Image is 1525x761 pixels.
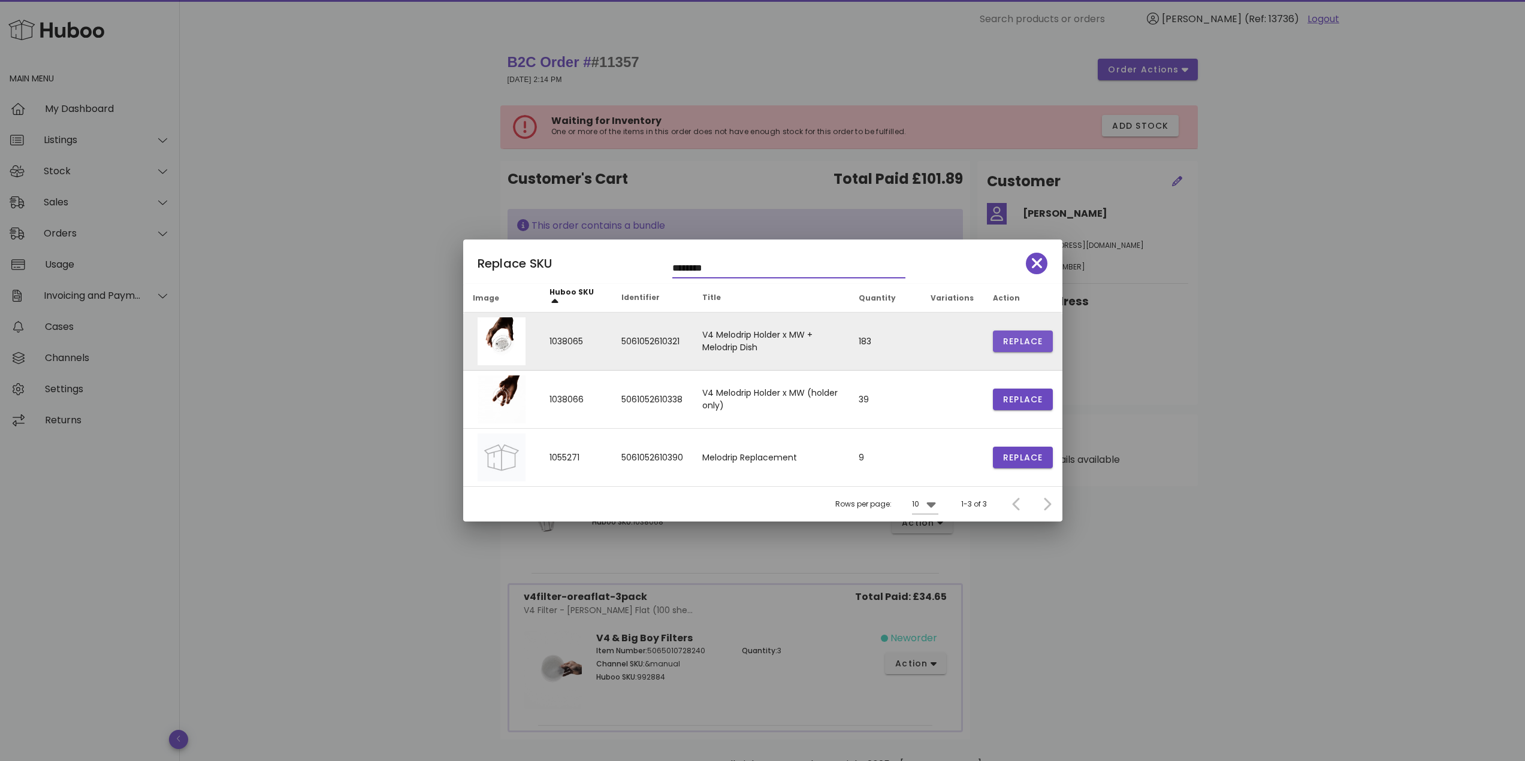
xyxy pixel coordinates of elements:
span: Image [473,293,499,303]
td: 1038066 [540,371,612,429]
span: Variations [931,293,974,303]
th: Title: Not sorted. Activate to sort ascending. [693,284,849,313]
span: Huboo SKU [549,287,594,297]
button: Replace [993,331,1053,352]
td: 9 [849,429,921,486]
th: Action [983,284,1062,313]
div: 1-3 of 3 [961,499,987,510]
span: Replace [1002,451,1043,464]
span: Replace [1002,393,1043,406]
td: V4 Melodrip Holder x MW + Melodrip Dish [693,313,849,371]
span: Identifier [621,292,660,302]
td: 39 [849,371,921,429]
span: Title [702,292,721,302]
span: Replace [1002,335,1043,348]
td: V4 Melodrip Holder x MW (holder only) [693,371,849,429]
span: Quantity [859,293,896,303]
td: 5061052610321 [612,313,693,371]
td: 5061052610390 [612,429,693,486]
th: Identifier: Not sorted. Activate to sort ascending. [612,284,693,313]
button: Replace [993,447,1053,468]
th: Variations [921,284,983,313]
th: Huboo SKU: Sorted ascending. Activate to sort descending. [540,284,612,313]
span: Action [993,293,1020,303]
td: Melodrip Replacement [693,429,849,486]
td: 1055271 [540,429,612,486]
td: 183 [849,313,921,371]
th: Quantity [849,284,921,313]
td: 5061052610338 [612,371,693,429]
td: 1038065 [540,313,612,371]
div: Rows per page: [835,487,938,522]
div: 10 [912,499,919,510]
button: Replace [993,389,1053,410]
th: Image [463,284,540,313]
div: 10Rows per page: [912,495,938,514]
div: Replace SKU [463,239,1062,284]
